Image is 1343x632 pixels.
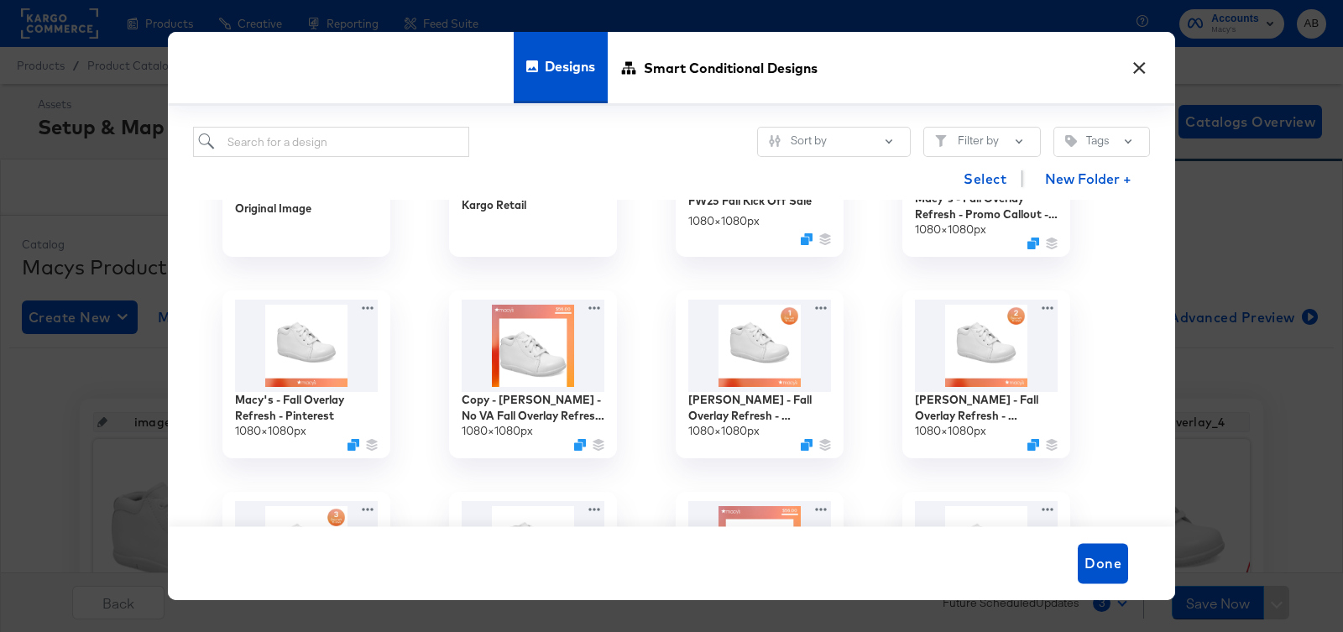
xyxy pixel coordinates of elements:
div: [PERSON_NAME] - Fall Overlay Refresh - Countdown 2-day - Price Strike [915,392,1058,423]
div: [PERSON_NAME] - Fall Overlay Refresh - Countdown 1-day - Price Strike1080×1080pxDuplicate [676,290,844,458]
img: e1LjlCaeswYU2V9zvYSHVw.jpg [915,300,1058,392]
div: Original Image [222,89,390,257]
svg: Duplicate [574,439,586,451]
svg: Duplicate [1027,238,1039,249]
svg: Duplicate [348,439,359,451]
div: [PERSON_NAME] - Fall Overlay Refresh - Countdown 1-day - Price Strike [688,392,831,423]
button: SlidersSort by [757,127,911,157]
div: Copy - [PERSON_NAME] - No VA Fall Overlay Refresh - Price Strike / Full Price [462,392,604,423]
img: 0TtzrkNF-2S3XXxHq1QMsQ.jpg [235,501,378,593]
div: 1080 × 1080 px [688,423,760,439]
div: Macy's - Fall Overlay Refresh - Promo Callout - Price Strike DAR [915,191,1058,222]
div: FW25 Fall Kick Off Sale1080×1080pxDuplicate [676,89,844,257]
img: B6eQ3iV9hMckMoDnQUHQZg.jpg [235,300,378,392]
div: 1080 × 1080 px [915,423,986,439]
div: FW25 Fall Kick Off Sale [688,193,812,209]
img: tQwg391egKWW_JSaQwptqw.jpg [688,501,831,593]
svg: Duplicate [1027,439,1039,451]
div: Macy's - Fall Overlay Refresh - Promo Callout - Price Strike DAR1080×1080pxDuplicate [902,89,1070,257]
div: Kargo Retail [449,89,617,257]
img: QT-u29awZcfBEosryF73zw.jpg [462,501,604,593]
div: Original Image [235,201,311,217]
button: FilterFilter by [923,127,1041,157]
svg: Duplicate [801,233,813,245]
button: Done [1078,543,1128,583]
span: Smart Conditional Designs [644,30,818,104]
button: Select [957,162,1013,196]
svg: Filter [935,135,947,147]
button: × [1124,49,1154,79]
div: [PERSON_NAME] - Fall Overlay Refresh - Countdown 2-day - Price Strike1080×1080pxDuplicate [902,290,1070,458]
svg: Tag [1065,135,1077,147]
span: Designs [545,29,595,103]
svg: Duplicate [801,439,813,451]
img: PzbE-6nMglPQvOsohlnGFQ.jpg [688,300,831,392]
img: tNaU-XNNmLzMKlwrb4I8Iw.jpg [462,300,604,392]
div: 1080 × 1080 px [235,423,306,439]
div: 1080 × 1080 px [915,222,986,238]
svg: Sliders [769,135,781,147]
img: X1afcU13SJtt2xeSHQnwxQ.jpg [915,501,1058,593]
div: Copy - [PERSON_NAME] - No VA Fall Overlay Refresh - Price Strike / Full Price1080×1080pxDuplicate [449,290,617,458]
div: 1080 × 1080 px [688,213,760,229]
div: Macy's - Fall Overlay Refresh - Pinterest1080×1080pxDuplicate [222,290,390,458]
input: Search for a design [193,127,469,158]
button: New Folder + [1031,164,1146,196]
div: Kargo Retail [462,197,526,213]
div: 1080 × 1080 px [462,423,533,439]
span: Done [1084,551,1121,575]
div: Macy's - Fall Overlay Refresh - Pinterest [235,392,378,423]
span: Select [964,167,1006,191]
button: TagTags [1053,127,1150,157]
